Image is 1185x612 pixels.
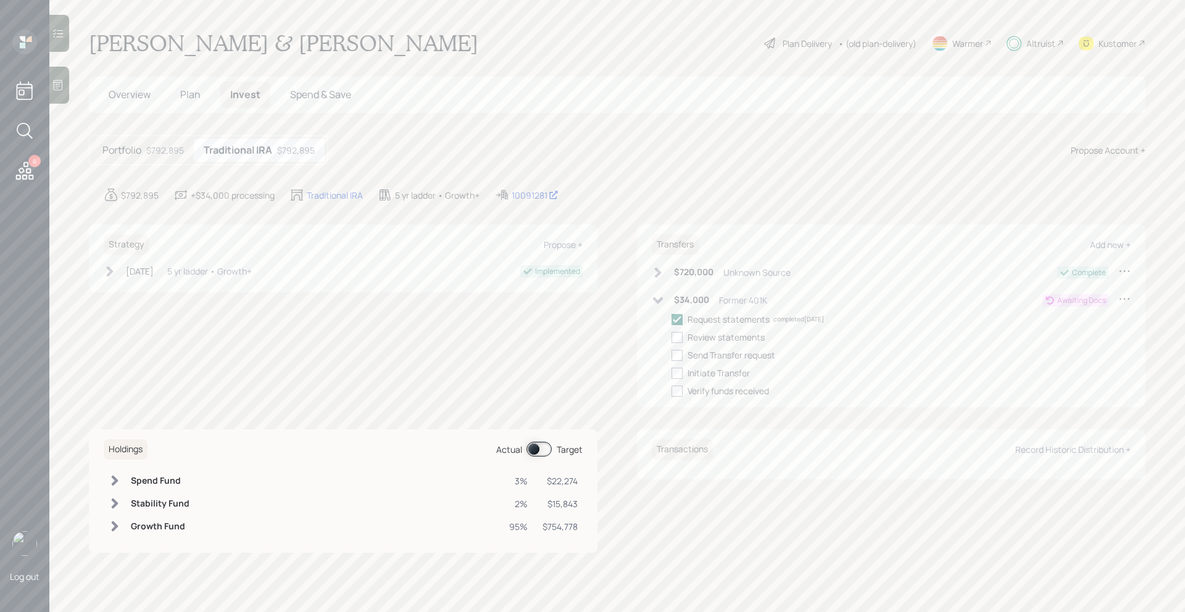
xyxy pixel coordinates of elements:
[204,144,272,156] h5: Traditional IRA
[1072,267,1106,278] div: Complete
[496,443,522,456] div: Actual
[131,498,189,509] h6: Stability Fund
[1015,444,1131,455] div: Record Historic Distribution +
[126,265,154,278] div: [DATE]
[121,189,159,202] div: $792,895
[509,497,528,510] div: 2%
[277,144,315,157] div: $792,895
[131,476,189,486] h6: Spend Fund
[535,266,580,277] div: Implemented
[688,349,775,362] div: Send Transfer request
[28,155,41,167] div: 6
[191,189,275,202] div: +$34,000 processing
[773,315,824,324] div: completed [DATE]
[1099,37,1137,50] div: Kustomer
[104,234,149,255] h6: Strategy
[102,144,141,156] h5: Portfolio
[1071,144,1145,157] div: Propose Account +
[838,37,917,50] div: • (old plan-delivery)
[1057,295,1106,306] div: Awaiting Docs
[688,366,750,379] div: Initiate Transfer
[557,443,583,456] div: Target
[109,88,151,101] span: Overview
[307,189,363,202] div: Traditional IRA
[652,439,713,460] h6: Transactions
[688,313,770,326] div: Request statements
[509,520,528,533] div: 95%
[395,189,480,202] div: 5 yr ladder • Growth+
[12,531,37,556] img: michael-russo-headshot.png
[1090,239,1131,250] div: Add new +
[543,474,578,487] div: $22,274
[10,571,39,582] div: Log out
[230,88,260,101] span: Invest
[146,144,184,157] div: $792,895
[674,295,709,305] h6: $34,000
[952,37,983,50] div: Warmer
[719,294,767,307] div: Former 401K
[104,439,148,460] h6: Holdings
[543,520,578,533] div: $754,778
[131,521,189,532] h6: Growth Fund
[509,474,528,487] div: 3%
[1026,37,1055,50] div: Altruist
[723,266,791,279] div: Unknown Source
[674,267,713,278] h6: $720,000
[688,331,765,344] div: Review statements
[544,239,583,250] div: Propose +
[167,265,252,278] div: 5 yr ladder • Growth+
[783,37,832,50] div: Plan Delivery
[543,497,578,510] div: $15,843
[180,88,201,101] span: Plan
[89,30,478,57] h1: [PERSON_NAME] & [PERSON_NAME]
[688,384,769,397] div: Verify funds received
[290,88,351,101] span: Spend & Save
[652,234,699,255] h6: Transfers
[512,189,559,202] div: 10091281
